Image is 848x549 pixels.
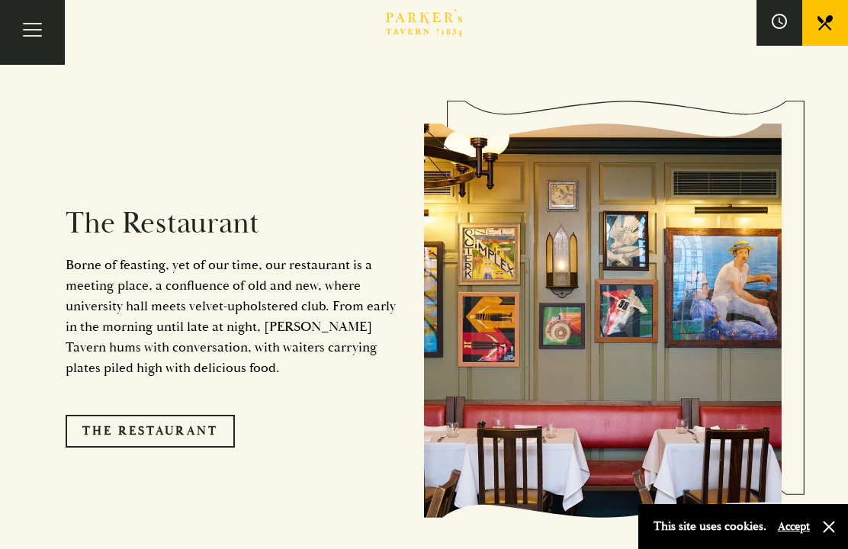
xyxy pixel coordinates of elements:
[654,515,766,538] p: This site uses cookies.
[66,415,235,447] a: The Restaurant
[821,519,837,535] button: Close and accept
[66,255,401,378] p: Borne of feasting, yet of our time, our restaurant is a meeting place, a confluence of old and ne...
[778,519,810,534] button: Accept
[66,206,401,241] h2: The Restaurant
